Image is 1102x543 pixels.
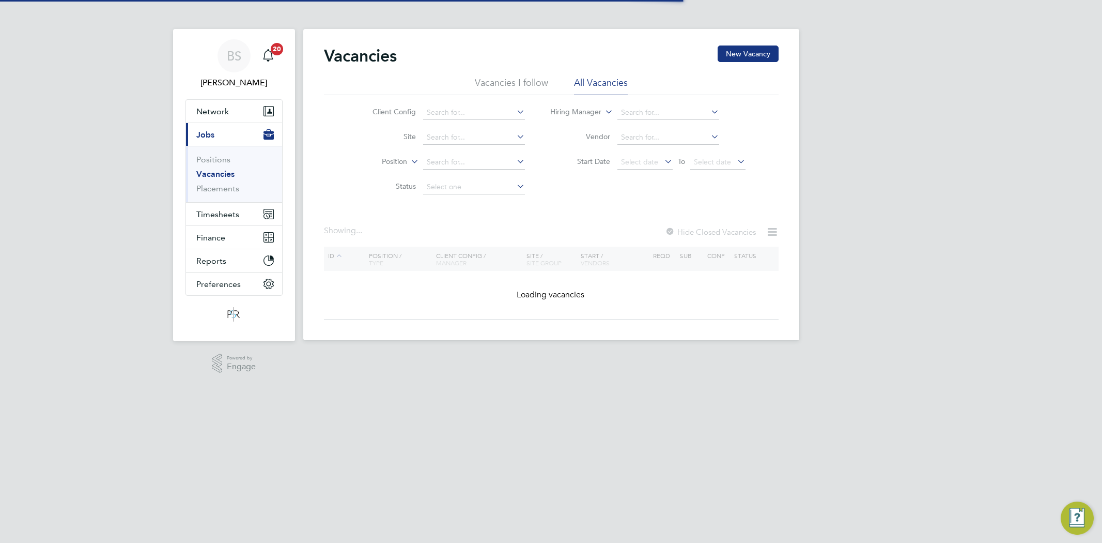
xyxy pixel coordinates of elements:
[224,306,243,323] img: psrsolutions-logo-retina.png
[186,123,282,146] button: Jobs
[173,29,295,341] nav: Main navigation
[185,306,283,323] a: Go to home page
[675,155,688,168] span: To
[258,39,278,72] a: 20
[186,203,282,225] button: Timesheets
[196,256,226,266] span: Reports
[665,227,756,237] label: Hide Closed Vacancies
[186,146,282,202] div: Jobs
[196,130,214,140] span: Jobs
[196,169,235,179] a: Vacancies
[186,249,282,272] button: Reports
[227,49,241,63] span: BS
[348,157,407,167] label: Position
[718,46,779,62] button: New Vacancy
[185,77,283,89] span: Beth Seddon
[356,132,416,141] label: Site
[574,77,628,95] li: All Vacancies
[423,105,525,120] input: Search for...
[196,209,239,219] span: Timesheets
[227,363,256,371] span: Engage
[423,180,525,194] input: Select one
[196,184,239,193] a: Placements
[196,279,241,289] span: Preferences
[212,354,256,373] a: Powered byEngage
[186,100,282,123] button: Network
[423,155,525,170] input: Search for...
[621,157,658,167] span: Select date
[324,46,397,66] h2: Vacancies
[186,273,282,295] button: Preferences
[475,77,548,95] li: Vacancies I follow
[356,182,416,191] label: Status
[617,105,719,120] input: Search for...
[551,157,610,166] label: Start Date
[356,225,362,236] span: ...
[423,130,525,145] input: Search for...
[1061,502,1094,535] button: Engage Resource Center
[227,354,256,363] span: Powered by
[185,39,283,89] a: BS[PERSON_NAME]
[542,107,601,117] label: Hiring Manager
[271,43,283,55] span: 20
[186,226,282,249] button: Finance
[551,132,610,141] label: Vendor
[196,233,225,243] span: Finance
[694,157,731,167] span: Select date
[196,155,230,164] a: Positions
[617,130,719,145] input: Search for...
[356,107,416,116] label: Client Config
[196,107,229,116] span: Network
[324,225,364,236] div: Showing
